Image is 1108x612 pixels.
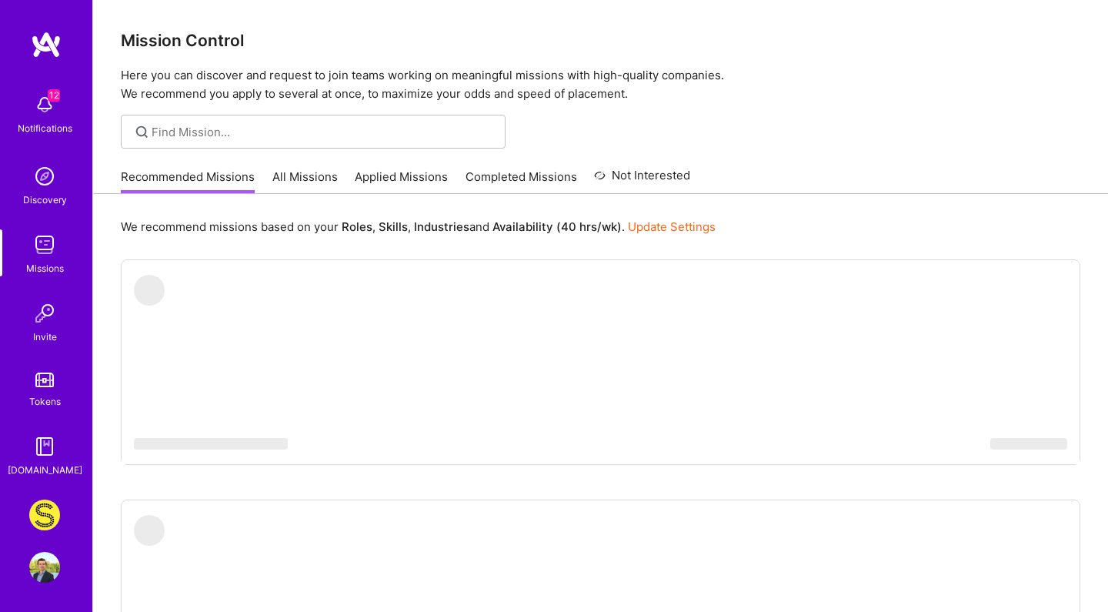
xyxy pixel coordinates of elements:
[121,66,1080,103] p: Here you can discover and request to join teams working on meaningful missions with high-quality ...
[121,31,1080,50] h3: Mission Control
[29,89,60,120] img: bell
[379,219,408,234] b: Skills
[23,192,67,208] div: Discovery
[121,169,255,194] a: Recommended Missions
[355,169,448,194] a: Applied Missions
[25,500,64,530] a: Studs: A Fresh Take on Ear Piercing & Earrings
[121,219,716,235] p: We recommend missions based on your , , and .
[26,260,64,276] div: Missions
[628,219,716,234] a: Update Settings
[466,169,577,194] a: Completed Missions
[492,219,622,234] b: Availability (40 hrs/wk)
[342,219,372,234] b: Roles
[29,229,60,260] img: teamwork
[29,298,60,329] img: Invite
[29,552,60,583] img: User Avatar
[29,431,60,462] img: guide book
[29,161,60,192] img: discovery
[152,124,494,140] input: Find Mission...
[272,169,338,194] a: All Missions
[35,373,54,387] img: tokens
[48,89,60,102] span: 12
[25,552,64,583] a: User Avatar
[29,393,61,410] div: Tokens
[31,31,62,59] img: logo
[29,500,60,530] img: Studs: A Fresh Take on Ear Piercing & Earrings
[414,219,469,234] b: Industries
[133,123,151,141] i: icon SearchGrey
[594,166,690,194] a: Not Interested
[18,120,72,136] div: Notifications
[33,329,57,345] div: Invite
[8,462,82,478] div: [DOMAIN_NAME]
